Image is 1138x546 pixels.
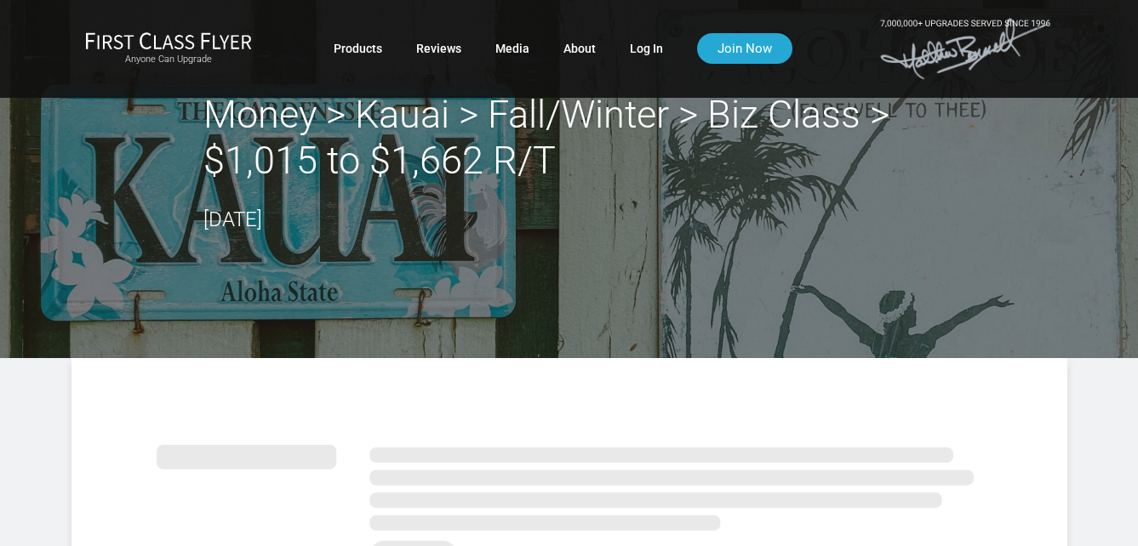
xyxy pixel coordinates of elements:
time: [DATE] [203,208,262,231]
small: Anyone Can Upgrade [85,54,252,65]
a: Join Now [697,33,792,64]
a: Log In [630,33,663,64]
a: First Class FlyerAnyone Can Upgrade [85,31,252,65]
h2: Money > Kauai > Fall/Winter > Biz Class > $1,015 to $1,662 R/T [203,92,935,184]
img: First Class Flyer [85,31,252,49]
a: Media [495,33,529,64]
a: Reviews [416,33,461,64]
a: Products [334,33,382,64]
a: About [563,33,596,64]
